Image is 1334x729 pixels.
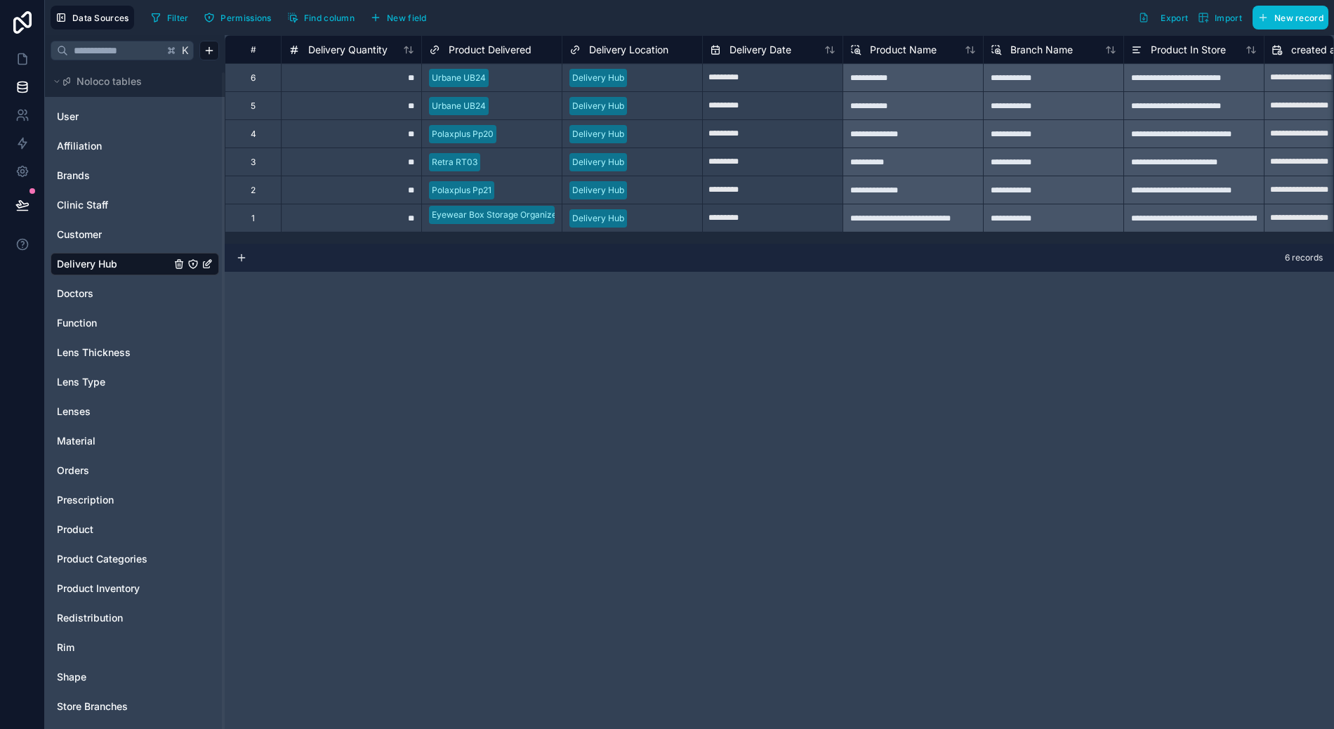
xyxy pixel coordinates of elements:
button: New field [365,7,432,28]
span: Permissions [220,13,271,23]
a: Product Inventory [57,582,171,596]
span: Product Categories [57,552,147,566]
a: Product [57,523,171,537]
div: Polaxplus Pp21 [432,184,491,197]
div: Rim [51,636,219,659]
div: Lens Thickness [51,341,219,364]
span: New field [387,13,427,23]
a: Delivery Hub [57,257,171,271]
div: Polaxplus Pp20 [432,128,494,140]
a: Rim [57,641,171,655]
div: 6 [251,72,256,84]
div: Brands [51,164,219,187]
span: Product Inventory [57,582,140,596]
span: Find column [304,13,355,23]
span: K [180,46,190,55]
div: Lenses [51,400,219,423]
div: Delivery Hub [572,128,624,140]
span: Customer [57,228,102,242]
div: Prescription [51,489,219,511]
a: Lens Type [57,375,171,389]
span: Export [1161,13,1188,23]
span: Store Branches [57,700,128,714]
span: Product Name [870,43,937,57]
span: Delivery Location [589,43,668,57]
div: Urbane UB24 [432,100,486,112]
span: Product In Store [1151,43,1226,57]
div: Shape [51,666,219,688]
span: Brands [57,169,90,183]
a: Redistribution [57,611,171,625]
div: Affiliation [51,135,219,157]
button: Find column [282,7,359,28]
span: Prescription [57,493,114,507]
button: Export [1133,6,1193,29]
span: Shape [57,670,86,684]
span: Material [57,434,95,448]
div: Material [51,430,219,452]
span: Redistribution [57,611,123,625]
div: Product [51,518,219,541]
div: Customer [51,223,219,246]
span: Orders [57,464,89,478]
span: Filter [167,13,189,23]
div: Store Branches [51,695,219,718]
button: Import [1193,6,1247,29]
div: Redistribution [51,607,219,629]
a: Clinic Staff [57,198,171,212]
div: Delivery Hub [572,72,624,84]
span: User [57,110,79,124]
div: User [51,105,219,128]
div: 1 [251,213,255,224]
span: Import [1215,13,1242,23]
span: Product Delivered [449,43,531,57]
div: 5 [251,100,256,112]
a: Material [57,434,171,448]
a: Prescription [57,493,171,507]
a: Shape [57,670,171,684]
a: Lenses [57,405,171,419]
a: Brands [57,169,171,183]
div: Delivery Hub [51,253,219,275]
span: Delivery Date [729,43,791,57]
div: Doctors [51,282,219,305]
span: Lenses [57,405,91,419]
span: Delivery Quantity [308,43,388,57]
button: New record [1253,6,1328,29]
span: 6 records [1285,252,1323,263]
a: Orders [57,464,171,478]
div: Orders [51,459,219,482]
button: Noloco tables [51,72,211,91]
span: Doctors [57,287,93,301]
span: Delivery Hub [57,257,117,271]
span: Function [57,316,97,330]
div: Urbane UB24 [432,72,486,84]
a: Store Branches [57,700,171,714]
div: Delivery Hub [572,184,624,197]
div: 2 [251,185,256,196]
span: Product [57,523,93,537]
button: Data Sources [51,6,134,29]
div: 3 [251,157,256,168]
div: 4 [251,129,256,140]
a: User [57,110,171,124]
span: New record [1274,13,1323,23]
span: Clinic Staff [57,198,108,212]
span: Data Sources [72,13,129,23]
div: Function [51,312,219,334]
a: Customer [57,228,171,242]
a: New record [1247,6,1328,29]
span: Noloco tables [77,74,142,88]
span: Rim [57,641,74,655]
span: Branch Name [1010,43,1073,57]
div: # [236,44,270,55]
a: Function [57,316,171,330]
a: Lens Thickness [57,346,171,360]
div: Delivery Hub [572,212,624,225]
span: Lens Type [57,375,105,389]
div: Product Inventory [51,577,219,600]
div: Retra RT03 [432,156,477,169]
a: Doctors [57,287,171,301]
a: Affiliation [57,139,171,153]
span: Affiliation [57,139,102,153]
